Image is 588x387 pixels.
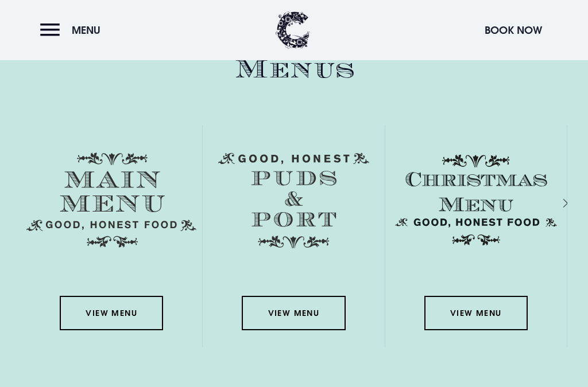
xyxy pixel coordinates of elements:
[26,153,196,248] img: Menu main menu
[21,54,567,85] h2: Menus
[60,296,163,330] a: View Menu
[72,24,100,37] span: Menu
[548,194,559,211] div: Next slide
[40,18,106,42] button: Menu
[276,11,310,49] img: Clandeboye Lodge
[218,153,369,249] img: Menu puds and port
[391,153,561,248] img: Christmas Menu SVG
[424,296,528,330] a: View Menu
[479,18,548,42] button: Book Now
[242,296,345,330] a: View Menu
